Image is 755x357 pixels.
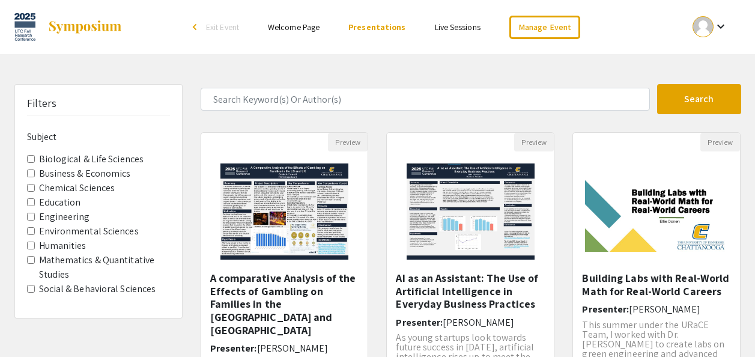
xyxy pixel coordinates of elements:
[27,131,170,142] h6: Subject
[201,88,650,111] input: Search Keyword(s) Or Author(s)
[396,317,545,328] h6: Presenter:
[39,239,86,253] label: Humanities
[27,97,57,110] h5: Filters
[39,253,170,282] label: Mathematics & Quantitative Studies
[396,272,545,311] h5: AI as an Assistant: The Use of Artificial Intelligence in Everyday Business Practices
[395,151,547,272] img: <p>AI as an Assistant: The Use of Artificial Intelligence in Everyday Business Practices</p><p><b...
[14,12,35,42] img: UTC Fall Research Conference 2025
[39,282,156,296] label: Social & Behavioral Sciences
[39,210,90,224] label: Engineering
[629,303,700,316] span: [PERSON_NAME]
[193,23,200,31] div: arrow_back_ios
[39,152,144,166] label: Biological & Life Sciences
[700,133,740,151] button: Preview
[582,304,731,315] h6: Presenter:
[514,133,554,151] button: Preview
[9,303,51,348] iframe: Chat
[328,133,368,151] button: Preview
[257,342,328,355] span: [PERSON_NAME]
[509,16,580,39] a: Manage Event
[39,181,115,195] label: Chemical Sciences
[39,195,81,210] label: Education
[14,12,123,42] a: UTC Fall Research Conference 2025
[210,343,359,354] h6: Presenter:
[657,84,741,114] button: Search
[39,224,139,239] label: Environmental Sciences
[582,272,731,297] h5: Building Labs with Real-World Math for Real-World Careers
[210,272,359,337] h5: A comparative Analysis of the Effects of Gambling on Families in the [GEOGRAPHIC_DATA] and [GEOGR...
[443,316,514,329] span: [PERSON_NAME]
[573,159,740,264] img: <p>Building Labs with Real-World Math for Real-World Careers</p>
[206,22,239,32] span: Exit Event
[348,22,405,32] a: Presentations
[47,20,123,34] img: Symposium by ForagerOne
[714,19,728,34] mat-icon: Expand account dropdown
[268,22,320,32] a: Welcome Page
[208,151,360,272] img: <p>A comparative Analysis of the Effects of Gambling on Families in the US and UK</p>
[680,13,741,40] button: Expand account dropdown
[435,22,481,32] a: Live Sessions
[39,166,131,181] label: Business & Economics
